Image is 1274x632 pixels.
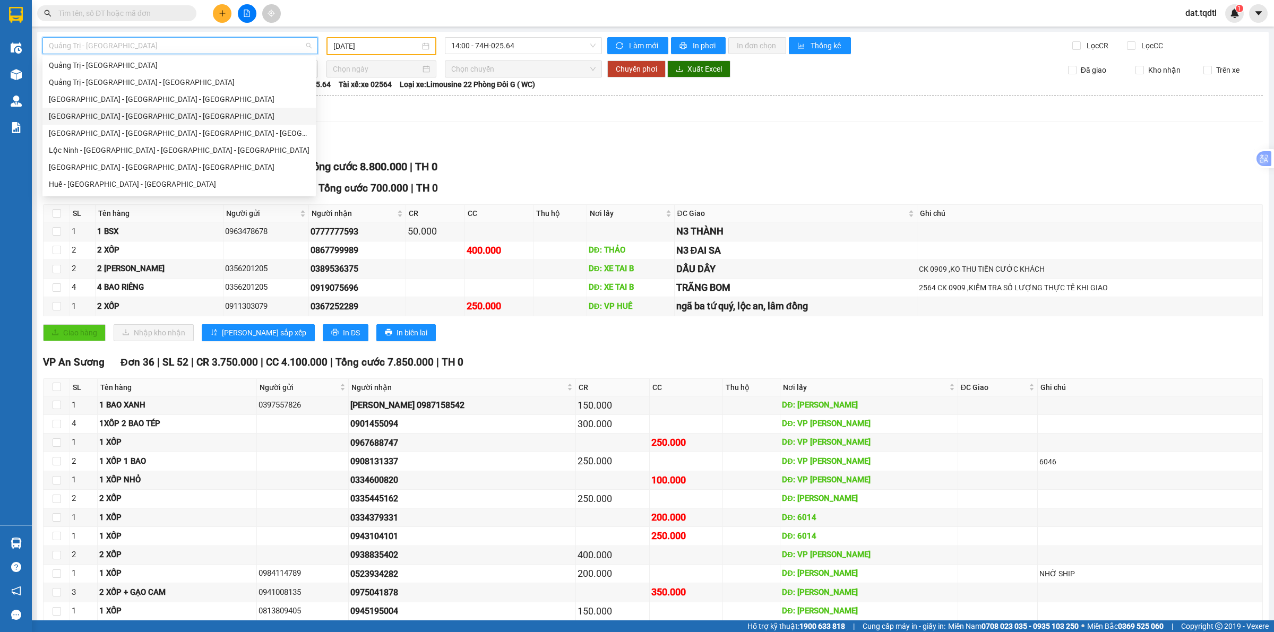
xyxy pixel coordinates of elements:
div: 1 [72,399,96,412]
div: N3 ĐAI SA [676,243,915,258]
div: 0911303079 [225,300,307,313]
span: ⚪️ [1081,624,1084,628]
div: 0813809405 [259,605,347,618]
span: sync [616,42,625,50]
div: 2 [72,244,93,257]
div: 250.000 [578,454,648,469]
div: 6046 [1039,456,1261,467]
span: download [676,65,683,74]
div: 1 [72,567,96,580]
div: DĐ: VP [PERSON_NAME] [782,455,956,468]
div: Lộc Ninh - [GEOGRAPHIC_DATA] - [GEOGRAPHIC_DATA] - [GEOGRAPHIC_DATA] [49,144,309,156]
div: 2 [PERSON_NAME] [97,263,221,275]
th: CR [576,379,650,396]
div: 250.000 [578,491,648,506]
span: copyright [1215,622,1223,630]
span: | [261,356,263,368]
img: warehouse-icon [11,538,22,549]
div: 250.000 [651,529,721,543]
span: caret-down [1254,8,1263,18]
div: 0943104101 [350,530,574,543]
div: 2 XỐP [97,300,221,313]
div: 2 [72,492,96,505]
div: Huế - Đà Nẵng - Nha Trang [42,176,316,193]
div: ngã ba tứ quý, lộc an, lâm đồng [676,299,915,314]
strong: 0369 525 060 [1118,622,1164,630]
div: [GEOGRAPHIC_DATA] - [GEOGRAPHIC_DATA] - [GEOGRAPHIC_DATA] [49,93,309,105]
span: Lọc CC [1137,40,1165,51]
button: printerIn biên lai [376,324,436,341]
div: 150.000 [578,604,648,619]
div: 350.000 [651,585,721,600]
span: 14:00 - 74H-025.64 [451,38,596,54]
div: 0967688747 [350,436,574,449]
th: CR [406,205,465,222]
div: DĐ: VP [PERSON_NAME] [782,474,956,487]
div: Lộc Ninh - Huế - Quảng Trị - Quảng Bình [42,142,316,159]
button: file-add [238,4,256,23]
div: 1 [72,512,96,524]
span: Làm mới [629,40,660,51]
th: SL [70,379,98,396]
div: 0908131337 [350,455,574,468]
div: 0941008135 [259,586,347,599]
span: Cung cấp máy in - giấy in: [863,620,945,632]
span: Hỗ trợ kỹ thuật: [747,620,845,632]
button: downloadXuất Excel [667,60,730,77]
button: Chuyển phơi [607,60,666,77]
div: DĐ: [PERSON_NAME] [782,399,956,412]
span: notification [11,586,21,596]
span: aim [268,10,275,17]
span: search [44,10,51,17]
div: Đà Nẵng - Nha Trang - Đà Lạt [42,108,316,125]
div: Đà Lạt - Nha Trang - Đà Nẵng [42,91,316,108]
span: Kho nhận [1144,64,1185,76]
th: Thu hộ [723,379,780,396]
div: 400.000 [467,243,531,258]
span: Nơi lấy [783,382,947,393]
div: Quảng Bình - Quảng Trị - Huế - Lộc Ninh [42,125,316,142]
div: [GEOGRAPHIC_DATA] - [GEOGRAPHIC_DATA] - [GEOGRAPHIC_DATA] - [GEOGRAPHIC_DATA] [49,127,309,139]
th: CC [650,379,724,396]
div: 2 [72,549,96,561]
div: 0335445162 [350,492,574,505]
div: 2 XỐP + GẠO CAM [99,586,255,599]
div: NHỜ SHIP [1039,568,1261,579]
div: 2564 CK 0909 ,KIỂM TRA SỐ LƯỢNG THỰC TẾ KHI GIAO [919,282,1261,293]
button: bar-chartThống kê [789,37,851,54]
span: dat.tqdtl [1177,6,1225,20]
div: 1 BAO XANH [99,399,255,412]
span: TH 0 [416,182,438,194]
div: 150.000 [578,398,648,413]
div: 1 [72,474,96,487]
div: 0397557826 [259,399,347,412]
div: 250.000 [467,299,531,314]
div: 0945195004 [350,604,574,618]
div: 0984114789 [259,567,347,580]
span: printer [331,328,339,337]
button: syncLàm mới [607,37,668,54]
span: [PERSON_NAME] sắp xếp [222,327,306,339]
div: 2 XỐP [99,549,255,561]
div: DĐ: VP [PERSON_NAME] [782,418,956,430]
div: 1 [72,436,96,449]
span: Đã giao [1077,64,1111,76]
div: 0334379331 [350,511,574,524]
span: Người gửi [260,382,338,393]
th: Ghi chú [1038,379,1263,396]
span: Tổng cước 8.800.000 [307,160,407,173]
div: DĐ: 6014 [782,530,956,543]
span: plus [219,10,226,17]
div: Nha Trang - Đà Nẵng - Huế [42,159,316,176]
div: 2 [72,455,96,468]
strong: 0708 023 035 - 0935 103 250 [982,622,1079,630]
div: 1 XỐP [99,436,255,449]
span: Quảng Trị - Đà Lạt [49,38,312,54]
span: Thống kê [811,40,842,51]
button: sort-ascending[PERSON_NAME] sắp xếp [202,324,315,341]
span: Tài xế: xe 02564 [339,79,392,90]
div: 1 XỐP [99,530,255,543]
div: 1 BSX [97,226,221,238]
div: DĐ: XE TAI B [589,263,673,275]
span: Tổng cước 700.000 [318,182,408,194]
